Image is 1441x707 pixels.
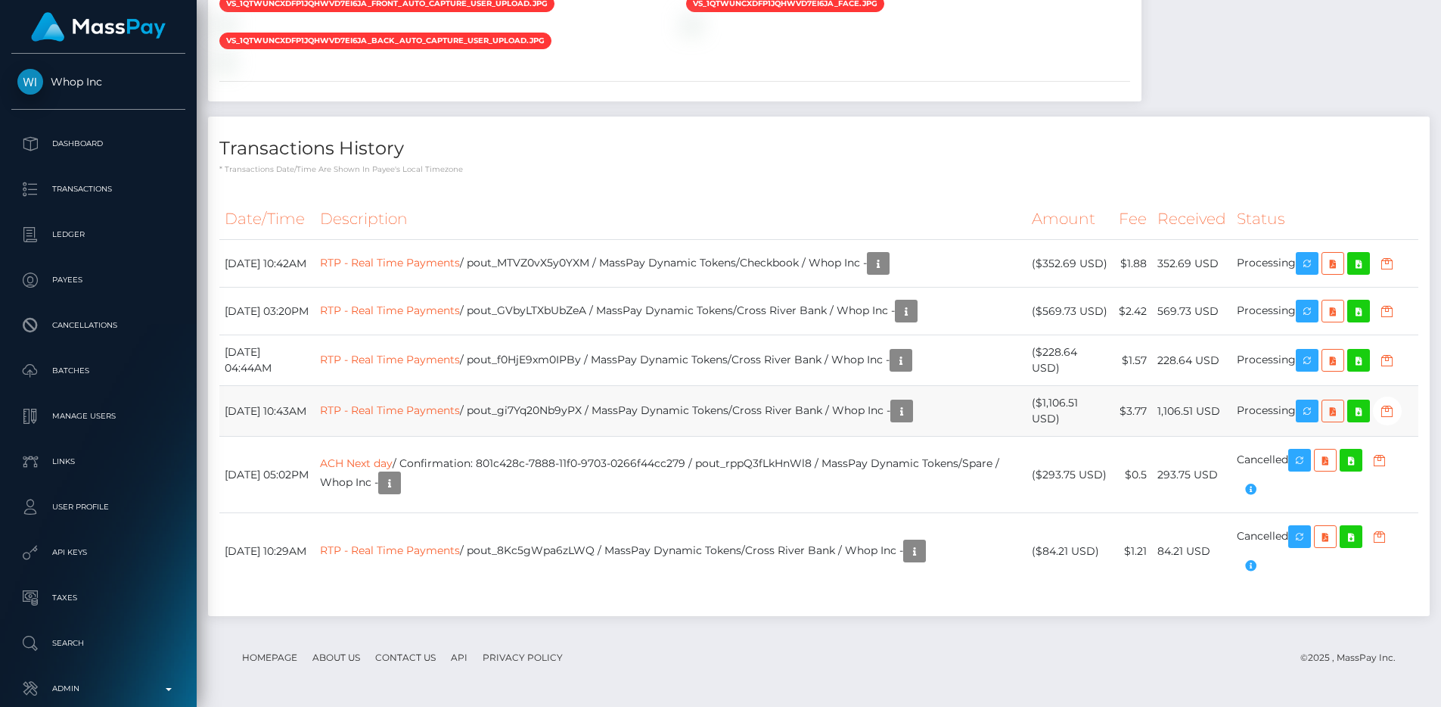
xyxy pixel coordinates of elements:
td: [DATE] 10:29AM [219,513,315,590]
p: API Keys [17,541,179,564]
span: Whop Inc [11,75,185,89]
p: Ledger [17,223,179,246]
p: User Profile [17,496,179,519]
th: Amount [1026,198,1113,240]
td: ($352.69 USD) [1026,240,1113,288]
a: Transactions [11,170,185,208]
td: 84.21 USD [1152,513,1231,590]
p: Batches [17,360,179,382]
td: / pout_f0HjE9xm0IPBy / MassPay Dynamic Tokens/Cross River Bank / Whop Inc - [315,335,1026,386]
td: / pout_8Kc5gWpa6zLWQ / MassPay Dynamic Tokens/Cross River Bank / Whop Inc - [315,513,1026,590]
a: RTP - Real Time Payments [320,403,460,417]
td: Cancelled [1231,513,1418,590]
td: ($569.73 USD) [1026,288,1113,335]
a: RTP - Real Time Payments [320,256,460,269]
a: RTP - Real Time Payments [320,543,460,557]
p: Taxes [17,587,179,609]
a: Homepage [236,646,303,669]
td: Processing [1231,386,1418,437]
p: Dashboard [17,132,179,155]
a: Privacy Policy [477,646,569,669]
a: Dashboard [11,125,185,163]
td: / pout_MTVZ0vX5y0YXM / MassPay Dynamic Tokens/Checkbook / Whop Inc - [315,240,1026,288]
a: RTP - Real Time Payments [320,304,460,317]
img: Whop Inc [17,69,43,95]
a: Taxes [11,579,185,617]
h4: Transactions History [219,135,1418,162]
td: Cancelled [1231,437,1418,513]
th: Status [1231,198,1418,240]
td: $0.5 [1113,437,1152,513]
td: / Confirmation: 801c428c-7888-11f0-9703-0266f44cc279 / pout_rppQ3fLkHnWl8 / MassPay Dynamic Token... [315,437,1026,513]
p: Search [17,632,179,655]
th: Received [1152,198,1231,240]
a: ACH Next day [320,456,393,470]
td: / pout_GVbyLTXbUbZeA / MassPay Dynamic Tokens/Cross River Bank / Whop Inc - [315,288,1026,335]
td: $1.57 [1113,335,1152,386]
th: Description [315,198,1026,240]
p: Payees [17,269,179,291]
img: vr_1QtwWqCXdfp1jQhW69mfCEJxfile_1QtwWlCXdfp1jQhW9aqHBL2E [686,18,698,30]
td: 352.69 USD [1152,240,1231,288]
td: ($228.64 USD) [1026,335,1113,386]
a: RTP - Real Time Payments [320,353,460,366]
td: Processing [1231,288,1418,335]
td: [DATE] 04:44AM [219,335,315,386]
td: 1,106.51 USD [1152,386,1231,437]
a: Links [11,443,185,481]
td: 293.75 USD [1152,437,1231,513]
td: $1.21 [1113,513,1152,590]
img: MassPay Logo [31,12,166,42]
p: Links [17,450,179,473]
td: [DATE] 10:42AM [219,240,315,288]
img: vr_1QtwWqCXdfp1jQhW69mfCEJxfile_1QtwWRCXdfp1jQhWj9rXWmLC [219,55,231,67]
td: $2.42 [1113,288,1152,335]
span: vs_1QtwUnCXdfp1jQhWvd7EI6JA_back_auto_capture_user_upload.jpg [219,33,551,49]
div: © 2025 , MassPay Inc. [1300,649,1407,666]
td: / pout_gi7Yq20Nb9yPX / MassPay Dynamic Tokens/Cross River Bank / Whop Inc - [315,386,1026,437]
a: Cancellations [11,307,185,344]
td: ($84.21 USD) [1026,513,1113,590]
a: Contact Us [369,646,442,669]
td: [DATE] 03:20PM [219,288,315,335]
td: ($1,106.51 USD) [1026,386,1113,437]
p: * Transactions date/time are shown in payee's local timezone [219,164,1418,175]
td: [DATE] 05:02PM [219,437,315,513]
p: Cancellations [17,314,179,337]
td: Processing [1231,335,1418,386]
p: Transactions [17,178,179,201]
a: API Keys [11,534,185,572]
td: Processing [1231,240,1418,288]
a: Ledger [11,216,185,254]
a: About Us [306,646,366,669]
p: Manage Users [17,405,179,428]
th: Fee [1113,198,1152,240]
p: Admin [17,677,179,700]
th: Date/Time [219,198,315,240]
td: 228.64 USD [1152,335,1231,386]
td: 569.73 USD [1152,288,1231,335]
td: ($293.75 USD) [1026,437,1113,513]
a: API [445,646,474,669]
td: [DATE] 10:43AM [219,386,315,437]
img: vr_1QtwWqCXdfp1jQhW69mfCEJxfile_1QtwVTCXdfp1jQhWXo5ouDpe [219,18,231,30]
a: Manage Users [11,397,185,435]
a: Payees [11,261,185,299]
a: Search [11,624,185,662]
a: Batches [11,352,185,390]
td: $3.77 [1113,386,1152,437]
a: User Profile [11,488,185,526]
td: $1.88 [1113,240,1152,288]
